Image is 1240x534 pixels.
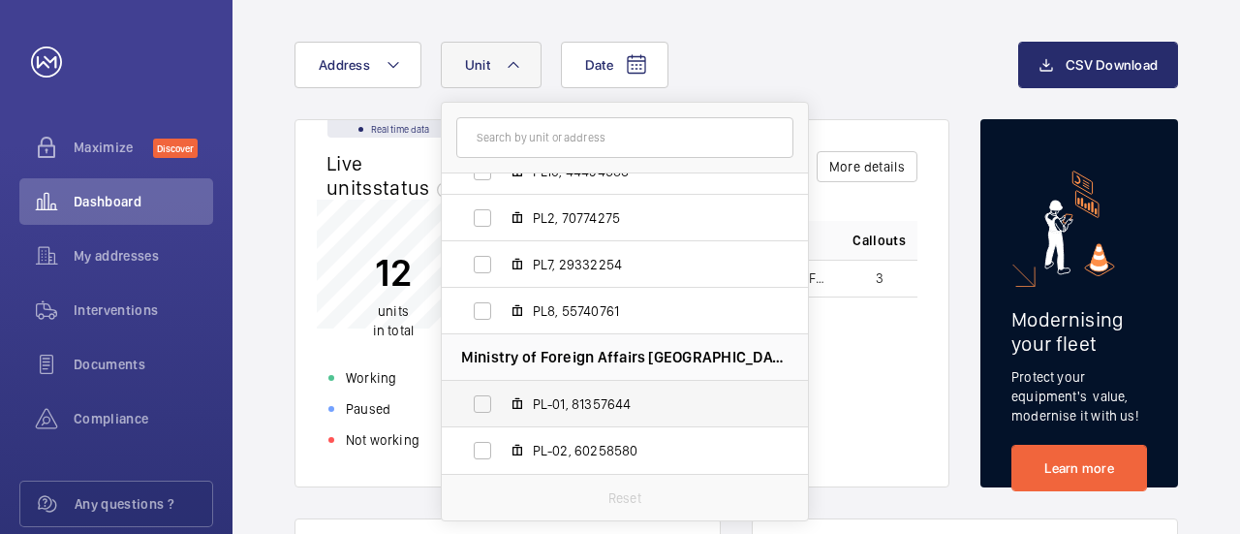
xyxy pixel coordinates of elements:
button: CSV Download [1018,42,1178,88]
button: Address [294,42,421,88]
span: Discover [153,139,198,158]
span: Compliance [74,409,213,428]
span: PL2, 70774275 [533,208,758,228]
button: More details [817,151,917,182]
span: Unit [465,57,490,73]
p: 12 [373,248,414,297]
span: Dashboard [74,192,213,211]
div: Real time data [327,120,460,138]
span: Date [585,57,613,73]
button: Date [561,42,668,88]
span: My addresses [74,246,213,266]
span: 3 [876,271,883,285]
span: CSV Download [1066,57,1158,73]
span: Maximize [74,138,153,157]
span: PL-01, 81357644 [533,394,758,414]
p: Protect your equipment's value, modernise it with us! [1011,367,1147,425]
span: status [373,175,461,200]
p: Working [346,368,396,388]
h2: Live units [326,151,460,200]
p: Paused [346,399,390,419]
span: Address [319,57,370,73]
span: Callouts [852,231,906,250]
span: PL8, 55740761 [533,301,758,321]
button: Unit [441,42,542,88]
input: Search by unit or address [456,117,793,158]
p: Not working [346,430,419,450]
span: Any questions ? [75,494,212,514]
span: Ministry of Foreign Affairs [GEOGRAPHIC_DATA] - 248163, 248163 [GEOGRAPHIC_DATA] [461,347,789,367]
span: units [378,303,409,319]
a: Learn more [1011,445,1147,491]
p: Reset [608,488,641,508]
h2: Modernising your fleet [1011,307,1147,356]
span: Documents [74,355,213,374]
img: marketing-card.svg [1044,171,1115,276]
span: PL-02, 60258580 [533,441,758,460]
p: in total [373,301,414,340]
span: Interventions [74,300,213,320]
span: PL7, 29332254 [533,255,758,274]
